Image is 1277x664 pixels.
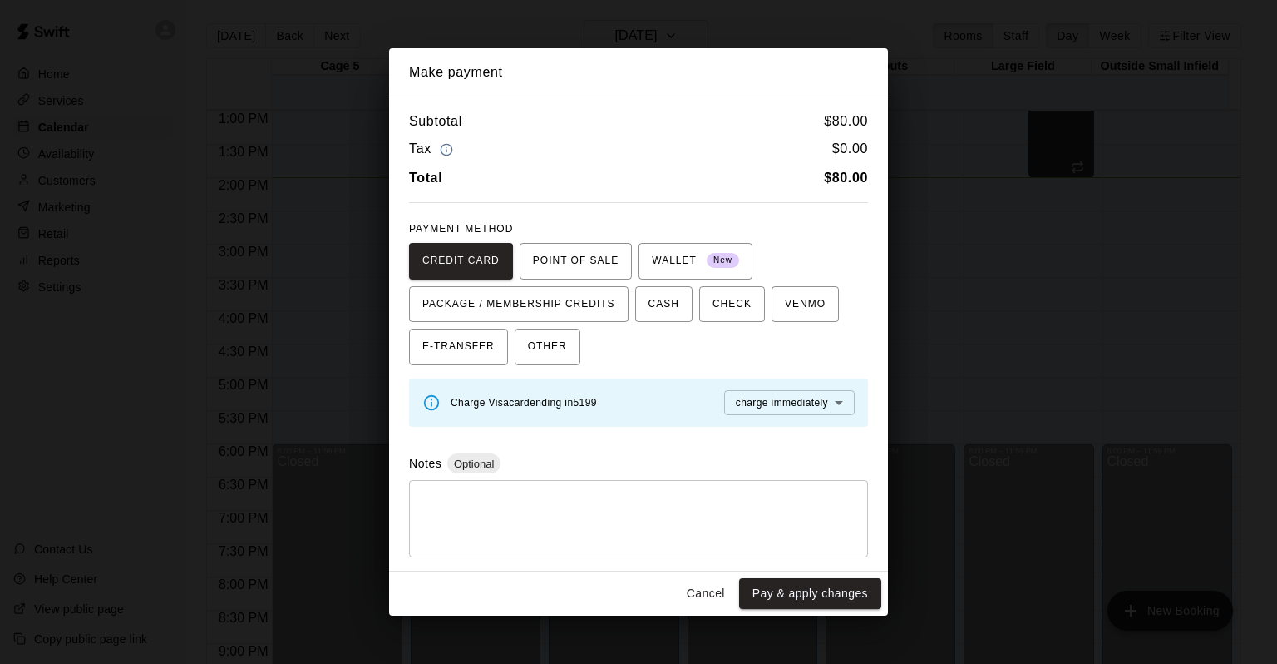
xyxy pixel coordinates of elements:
[447,458,500,470] span: Optional
[533,248,619,275] span: POINT OF SALE
[422,334,495,360] span: E-TRANSFER
[409,457,441,470] label: Notes
[409,111,462,132] h6: Subtotal
[409,243,513,280] button: CREDIT CARD
[409,286,629,323] button: PACKAGE / MEMBERSHIP CREDITS
[409,138,457,161] h6: Tax
[824,111,868,132] h6: $ 80.00
[451,397,597,409] span: Charge Visa card ending in 5199
[422,291,615,318] span: PACKAGE / MEMBERSHIP CREDITS
[520,243,632,280] button: POINT OF SALE
[824,171,868,185] b: $ 80.00
[736,397,828,409] span: charge immediately
[635,286,693,323] button: CASH
[707,250,739,272] span: New
[515,329,580,365] button: OTHER
[832,138,868,161] h6: $ 0.00
[409,171,442,185] b: Total
[409,223,513,235] span: PAYMENT METHOD
[638,243,752,280] button: WALLET New
[409,329,508,365] button: E-TRANSFER
[739,578,881,609] button: Pay & apply changes
[699,286,765,323] button: CHECK
[422,248,500,275] span: CREDIT CARD
[389,48,888,97] h2: Make payment
[648,291,679,318] span: CASH
[712,291,752,318] span: CHECK
[772,286,839,323] button: VENMO
[528,334,567,360] span: OTHER
[652,248,739,275] span: WALLET
[679,578,732,609] button: Cancel
[785,291,826,318] span: VENMO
